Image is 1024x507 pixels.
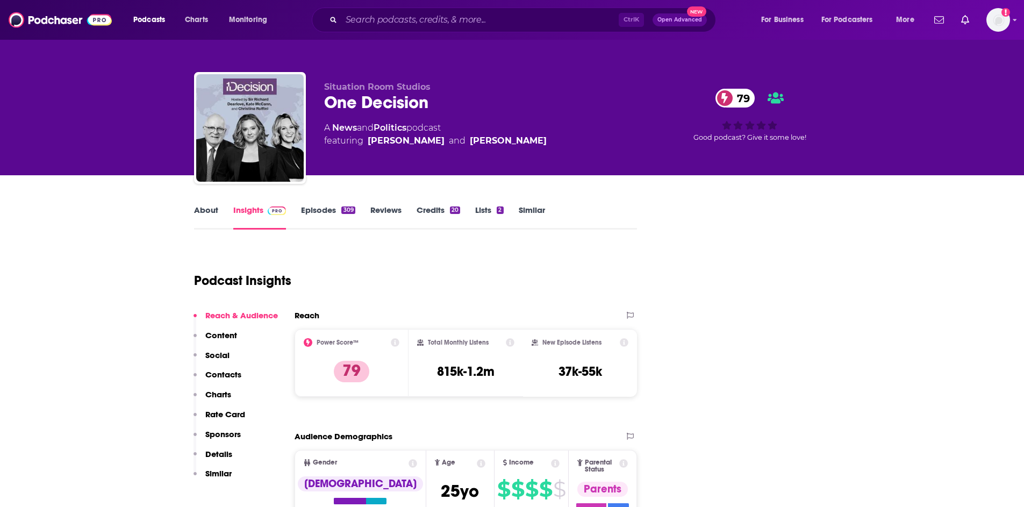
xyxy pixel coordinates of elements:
[687,6,706,17] span: New
[1001,8,1010,17] svg: Add a profile image
[539,481,552,498] span: $
[986,8,1010,32] span: Logged in as kkneafsey
[558,363,602,380] h3: 37k-55k
[693,133,806,141] span: Good podcast? Give it some love!
[761,12,804,27] span: For Business
[205,449,232,459] p: Details
[442,459,455,466] span: Age
[229,12,267,27] span: Monitoring
[525,481,538,498] span: $
[368,134,445,147] a: [PERSON_NAME]
[205,468,232,479] p: Similar
[205,409,245,419] p: Rate Card
[657,17,702,23] span: Open Advanced
[194,468,232,488] button: Similar
[986,8,1010,32] button: Show profile menu
[519,205,545,230] a: Similar
[295,431,392,441] h2: Audience Demographics
[542,339,601,346] h2: New Episode Listens
[194,389,231,409] button: Charts
[470,134,547,147] a: [PERSON_NAME]
[205,389,231,399] p: Charts
[754,11,817,28] button: open menu
[374,123,406,133] a: Politics
[957,11,973,29] a: Show notifications dropdown
[370,205,402,230] a: Reviews
[930,11,948,29] a: Show notifications dropdown
[715,89,755,108] a: 79
[324,134,547,147] span: featuring
[726,89,755,108] span: 79
[428,339,489,346] h2: Total Monthly Listens
[449,134,466,147] span: and
[653,13,707,26] button: Open AdvancedNew
[194,273,291,289] h1: Podcast Insights
[509,459,534,466] span: Income
[324,82,431,92] span: Situation Room Studios
[450,206,460,214] div: 20
[9,10,112,30] img: Podchaser - Follow, Share and Rate Podcasts
[475,205,503,230] a: Lists2
[986,8,1010,32] img: User Profile
[322,8,726,32] div: Search podcasts, credits, & more...
[205,369,241,380] p: Contacts
[497,206,503,214] div: 2
[205,310,278,320] p: Reach & Audience
[295,310,319,320] h2: Reach
[126,11,179,28] button: open menu
[553,481,565,498] span: $
[619,13,644,27] span: Ctrl K
[178,11,214,28] a: Charts
[221,11,281,28] button: open menu
[511,481,524,498] span: $
[205,429,241,439] p: Sponsors
[896,12,914,27] span: More
[194,409,245,429] button: Rate Card
[268,206,287,215] img: Podchaser Pro
[585,459,618,473] span: Parental Status
[194,429,241,449] button: Sponsors
[341,206,355,214] div: 309
[332,123,357,133] a: News
[341,11,619,28] input: Search podcasts, credits, & more...
[814,11,889,28] button: open menu
[821,12,873,27] span: For Podcasters
[194,330,237,350] button: Content
[194,449,232,469] button: Details
[205,350,230,360] p: Social
[194,205,218,230] a: About
[196,74,304,182] img: One Decision
[669,82,830,148] div: 79Good podcast? Give it some love!
[133,12,165,27] span: Podcasts
[334,361,369,382] p: 79
[194,369,241,389] button: Contacts
[194,350,230,370] button: Social
[357,123,374,133] span: and
[313,459,337,466] span: Gender
[417,205,460,230] a: Credits20
[185,12,208,27] span: Charts
[317,339,359,346] h2: Power Score™
[301,205,355,230] a: Episodes309
[577,482,628,497] div: Parents
[205,330,237,340] p: Content
[497,481,510,498] span: $
[437,363,495,380] h3: 815k-1.2m
[298,476,423,491] div: [DEMOGRAPHIC_DATA]
[233,205,287,230] a: InsightsPodchaser Pro
[889,11,928,28] button: open menu
[441,481,479,502] span: 25 yo
[324,122,547,147] div: A podcast
[194,310,278,330] button: Reach & Audience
